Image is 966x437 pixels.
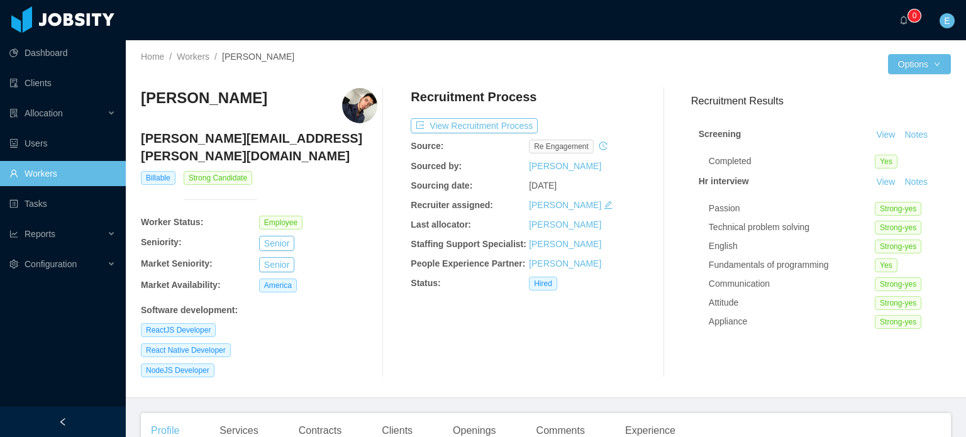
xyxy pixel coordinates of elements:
[411,180,472,191] b: Sourcing date:
[342,88,377,123] img: f40118e0-2da7-11ea-96fa-198be2df7cea_6666f5832c5c6-400w.png
[141,363,214,377] span: NodeJS Developer
[888,54,951,74] button: Optionsicon: down
[141,217,203,227] b: Worker Status:
[529,180,557,191] span: [DATE]
[141,52,164,62] a: Home
[529,161,601,171] a: [PERSON_NAME]
[411,121,538,131] a: icon: exportView Recruitment Process
[141,323,216,337] span: ReactJS Developer
[259,216,303,230] span: Employee
[411,88,536,106] h4: Recruitment Process
[214,52,217,62] span: /
[411,219,471,230] b: Last allocator:
[184,171,252,185] span: Strong Candidate
[699,129,741,139] strong: Screening
[529,239,601,249] a: [PERSON_NAME]
[709,315,875,328] div: Appliance
[709,296,875,309] div: Attitude
[141,305,238,315] b: Software development :
[259,236,294,251] button: Senior
[411,118,538,133] button: icon: exportView Recruitment Process
[529,140,594,153] span: re engagement
[9,40,116,65] a: icon: pie-chartDashboard
[875,296,921,310] span: Strong-yes
[222,52,294,62] span: [PERSON_NAME]
[709,155,875,168] div: Completed
[944,13,950,28] span: E
[411,200,493,210] b: Recruiter assigned:
[875,221,921,235] span: Strong-yes
[599,141,608,150] i: icon: history
[709,277,875,290] div: Communication
[9,161,116,186] a: icon: userWorkers
[604,201,613,209] i: icon: edit
[529,277,557,290] span: Hired
[25,259,77,269] span: Configuration
[899,128,933,143] button: Notes
[709,221,875,234] div: Technical problem solving
[141,88,267,108] h3: [PERSON_NAME]
[872,130,899,140] a: View
[259,279,297,292] span: America
[899,175,933,190] button: Notes
[875,155,897,169] span: Yes
[529,258,601,268] a: [PERSON_NAME]
[875,258,897,272] span: Yes
[875,202,921,216] span: Strong-yes
[141,237,182,247] b: Seniority:
[908,9,921,22] sup: 0
[25,229,55,239] span: Reports
[691,93,951,109] h3: Recruitment Results
[411,258,525,268] b: People Experience Partner:
[9,70,116,96] a: icon: auditClients
[529,219,601,230] a: [PERSON_NAME]
[699,176,749,186] strong: Hr interview
[259,257,294,272] button: Senior
[709,202,875,215] div: Passion
[141,258,213,268] b: Market Seniority:
[872,177,899,187] a: View
[875,240,921,253] span: Strong-yes
[9,230,18,238] i: icon: line-chart
[875,277,921,291] span: Strong-yes
[9,191,116,216] a: icon: profileTasks
[411,239,526,249] b: Staffing Support Specialist:
[709,240,875,253] div: English
[9,260,18,268] i: icon: setting
[9,109,18,118] i: icon: solution
[411,141,443,151] b: Source:
[169,52,172,62] span: /
[9,131,116,156] a: icon: robotUsers
[25,108,63,118] span: Allocation
[141,171,175,185] span: Billable
[411,161,462,171] b: Sourced by:
[177,52,209,62] a: Workers
[141,130,377,165] h4: [PERSON_NAME][EMAIL_ADDRESS][PERSON_NAME][DOMAIN_NAME]
[141,280,221,290] b: Market Availability:
[875,315,921,329] span: Strong-yes
[709,258,875,272] div: Fundamentals of programming
[899,16,908,25] i: icon: bell
[529,200,601,210] a: [PERSON_NAME]
[141,343,231,357] span: React Native Developer
[411,278,440,288] b: Status:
